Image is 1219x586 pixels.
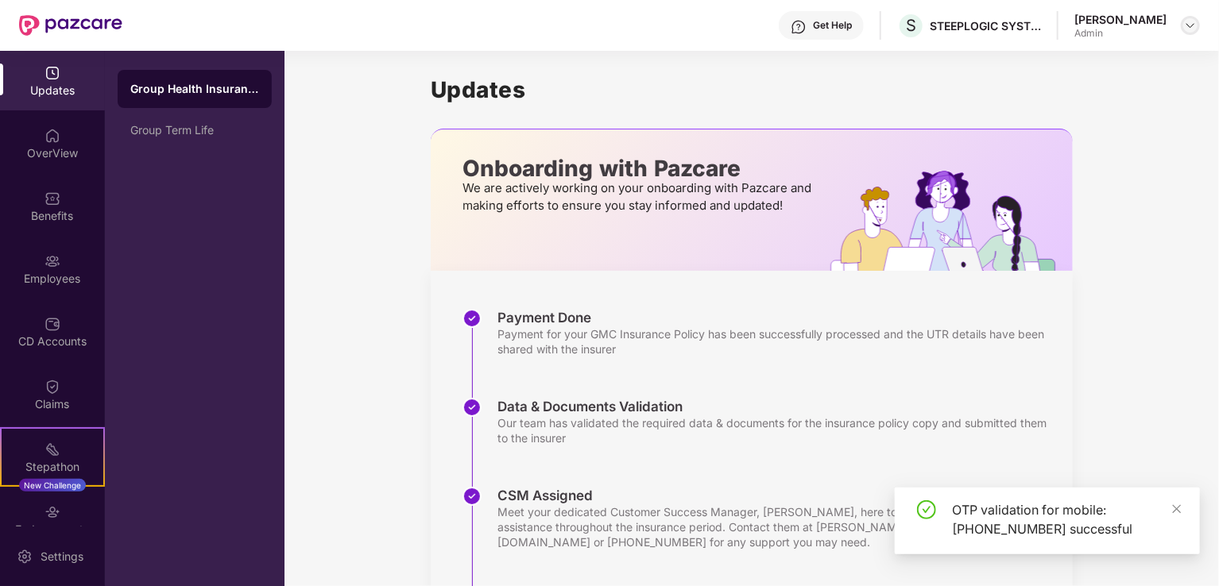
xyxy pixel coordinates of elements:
[497,326,1057,357] div: Payment for your GMC Insurance Policy has been successfully processed and the UTR details have be...
[952,500,1181,538] div: OTP validation for mobile: [PHONE_NUMBER] successful
[1074,12,1167,27] div: [PERSON_NAME]
[462,309,482,328] img: svg+xml;base64,PHN2ZyBpZD0iU3RlcC1Eb25lLTMyeDMyIiB4bWxucz0iaHR0cDovL3d3dy53My5vcmcvMjAwMC9zdmciIH...
[45,504,60,520] img: svg+xml;base64,PHN2ZyBpZD0iRW5kb3JzZW1lbnRzIiB4bWxucz0iaHR0cDovL3d3dy53My5vcmcvMjAwMC9zdmciIHdpZH...
[45,379,60,395] img: svg+xml;base64,PHN2ZyBpZD0iQ2xhaW0iIHhtbG5zPSJodHRwOi8vd3d3LnczLm9yZy8yMDAwL3N2ZyIgd2lkdGg9IjIwIi...
[45,65,60,81] img: svg+xml;base64,PHN2ZyBpZD0iVXBkYXRlZCIgeG1sbnM9Imh0dHA6Ly93d3cudzMub3JnLzIwMDAvc3ZnIiB3aWR0aD0iMj...
[497,415,1057,445] div: Our team has validated the required data & documents for the insurance policy copy and submitted ...
[497,504,1057,549] div: Meet your dedicated Customer Success Manager, [PERSON_NAME], here to provide updates and assistan...
[45,441,60,457] img: svg+xml;base64,PHN2ZyB4bWxucz0iaHR0cDovL3d3dy53My5vcmcvMjAwMC9zdmciIHdpZHRoPSIyMSIgaGVpZ2h0PSIyMC...
[462,398,482,417] img: svg+xml;base64,PHN2ZyBpZD0iU3RlcC1Eb25lLTMyeDMyIiB4bWxucz0iaHR0cDovL3d3dy53My5vcmcvMjAwMC9zdmciIH...
[19,15,122,36] img: New Pazcare Logo
[462,487,482,506] img: svg+xml;base64,PHN2ZyBpZD0iU3RlcC1Eb25lLTMyeDMyIiB4bWxucz0iaHR0cDovL3d3dy53My5vcmcvMjAwMC9zdmciIH...
[497,309,1057,326] div: Payment Done
[45,316,60,332] img: svg+xml;base64,PHN2ZyBpZD0iQ0RfQWNjb3VudHMiIGRhdGEtbmFtZT0iQ0QgQWNjb3VudHMiIHhtbG5zPSJodHRwOi8vd3...
[813,19,852,32] div: Get Help
[130,81,259,97] div: Group Health Insurance
[130,124,259,137] div: Group Term Life
[1184,19,1197,32] img: svg+xml;base64,PHN2ZyBpZD0iRHJvcGRvd24tMzJ4MzIiIHhtbG5zPSJodHRwOi8vd3d3LnczLm9yZy8yMDAwL3N2ZyIgd2...
[462,161,816,175] p: Onboarding with Pazcare
[45,191,60,206] img: svg+xml;base64,PHN2ZyBpZD0iQmVuZWZpdHMiIHhtbG5zPSJodHRwOi8vd3d3LnczLm9yZy8yMDAwL3N2ZyIgd2lkdGg9Ij...
[431,76,1073,103] h1: Updates
[45,128,60,144] img: svg+xml;base64,PHN2ZyBpZD0iSG9tZSIgeG1sbnM9Imh0dHA6Ly93d3cudzMub3JnLzIwMDAvc3ZnIiB3aWR0aD0iMjAiIG...
[2,459,103,475] div: Stepathon
[906,16,916,35] span: S
[45,253,60,269] img: svg+xml;base64,PHN2ZyBpZD0iRW1wbG95ZWVzIiB4bWxucz0iaHR0cDovL3d3dy53My5vcmcvMjAwMC9zdmciIHdpZHRoPS...
[1171,503,1182,515] span: close
[917,500,936,519] span: check-circle
[36,549,88,565] div: Settings
[830,171,1073,271] img: hrOnboarding
[1074,27,1167,40] div: Admin
[17,549,33,565] img: svg+xml;base64,PHN2ZyBpZD0iU2V0dGluZy0yMHgyMCIgeG1sbnM9Imh0dHA6Ly93d3cudzMub3JnLzIwMDAvc3ZnIiB3aW...
[19,479,86,492] div: New Challenge
[791,19,807,35] img: svg+xml;base64,PHN2ZyBpZD0iSGVscC0zMngzMiIgeG1sbnM9Imh0dHA6Ly93d3cudzMub3JnLzIwMDAvc3ZnIiB3aWR0aD...
[462,179,816,214] p: We are actively working on your onboarding with Pazcare and making efforts to ensure you stay inf...
[497,487,1057,504] div: CSM Assigned
[930,18,1041,33] div: STEEPLOGIC SYSTEMS PRIVATE LIMITED
[497,398,1057,415] div: Data & Documents Validation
